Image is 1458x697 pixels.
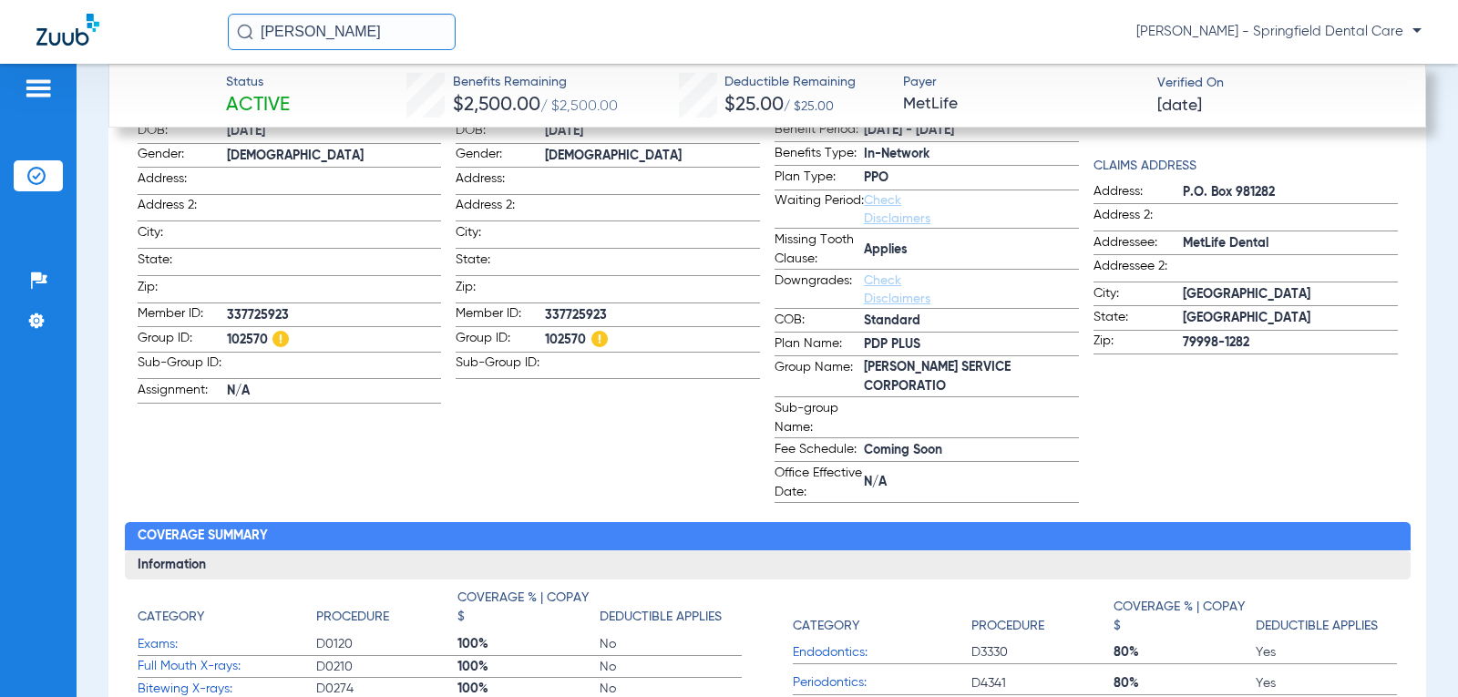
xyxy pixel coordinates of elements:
[237,24,253,40] img: Search Icon
[903,93,1142,116] span: MetLife
[138,329,227,352] span: Group ID:
[864,312,1079,331] span: Standard
[138,223,227,248] span: City:
[1093,157,1398,176] h4: Claims Address
[864,441,1079,460] span: Coming Soon
[138,589,316,633] app-breakdown-title: Category
[775,191,864,228] span: Waiting Period:
[453,96,540,115] span: $2,500.00
[456,278,545,302] span: Zip:
[724,96,784,115] span: $25.00
[1136,23,1422,41] span: [PERSON_NAME] - Springfield Dental Care
[125,522,1411,551] h2: Coverage Summary
[971,643,1114,661] span: D3330
[775,231,864,269] span: Missing Tooth Clause:
[456,169,545,194] span: Address:
[775,358,864,396] span: Group Name:
[1183,333,1398,353] span: 79998-1282
[456,329,545,352] span: Group ID:
[971,589,1114,641] app-breakdown-title: Procedure
[1093,182,1183,204] span: Address:
[138,278,227,302] span: Zip:
[24,77,53,99] img: hamburger-icon
[457,589,590,627] h4: Coverage % | Copay $
[138,304,227,326] span: Member ID:
[457,589,600,633] app-breakdown-title: Coverage % | Copay $
[36,14,99,46] img: Zuub Logo
[138,169,227,194] span: Address:
[864,358,1079,396] span: [PERSON_NAME] SERVICE CORPORATIO
[724,73,856,92] span: Deductible Remaining
[600,658,742,676] span: No
[1114,643,1256,661] span: 80%
[227,329,442,352] span: 102570
[864,145,1079,164] span: In-Network
[227,382,442,401] span: N/A
[456,145,545,167] span: Gender:
[600,608,722,627] h4: Deductible Applies
[138,381,227,403] span: Assignment:
[864,121,1079,140] span: [DATE] - [DATE]
[793,673,971,692] span: Periodontics:
[793,643,971,662] span: Endodontics:
[316,608,389,627] h4: Procedure
[1093,284,1183,306] span: City:
[784,100,834,113] span: / $25.00
[775,120,864,142] span: Benefit Period:
[545,306,760,325] span: 337725923
[540,99,618,114] span: / $2,500.00
[1114,674,1256,692] span: 80%
[457,658,600,676] span: 100%
[545,122,760,141] span: [DATE]
[226,73,290,92] span: Status
[1183,234,1398,253] span: MetLife Dental
[1256,589,1398,641] app-breakdown-title: Deductible Applies
[228,14,456,50] input: Search for patients
[775,311,864,333] span: COB:
[971,674,1114,692] span: D4341
[864,473,1079,492] span: N/A
[864,241,1079,260] span: Applies
[138,145,227,167] span: Gender:
[1114,598,1246,636] h4: Coverage % | Copay $
[138,608,204,627] h4: Category
[775,144,864,166] span: Benefits Type:
[864,335,1079,354] span: PDP PLUS
[125,550,1411,579] h3: Information
[138,635,316,654] span: Exams:
[864,274,930,305] a: Check Disclaimers
[600,635,742,653] span: No
[864,194,930,225] a: Check Disclaimers
[775,399,864,437] span: Sub-group Name:
[227,122,442,141] span: [DATE]
[545,147,760,166] span: [DEMOGRAPHIC_DATA]
[227,147,442,166] span: [DEMOGRAPHIC_DATA]
[1183,285,1398,304] span: [GEOGRAPHIC_DATA]
[456,251,545,275] span: State:
[775,440,864,462] span: Fee Schedule:
[1256,617,1378,636] h4: Deductible Applies
[1093,332,1183,354] span: Zip:
[545,329,760,352] span: 102570
[1093,257,1183,282] span: Addressee 2:
[456,354,545,378] span: Sub-Group ID:
[864,169,1079,188] span: PPO
[775,464,864,502] span: Office Effective Date:
[316,635,458,653] span: D0120
[591,331,608,347] img: Hazard
[456,223,545,248] span: City:
[1157,74,1396,93] span: Verified On
[1256,643,1398,661] span: Yes
[457,635,600,653] span: 100%
[971,617,1044,636] h4: Procedure
[138,121,227,143] span: DOB:
[793,589,971,641] app-breakdown-title: Category
[793,617,859,636] h4: Category
[775,168,864,190] span: Plan Type:
[1114,589,1256,641] app-breakdown-title: Coverage % | Copay $
[775,272,864,308] span: Downgrades:
[272,331,289,347] img: Hazard
[1157,95,1202,118] span: [DATE]
[138,196,227,220] span: Address 2:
